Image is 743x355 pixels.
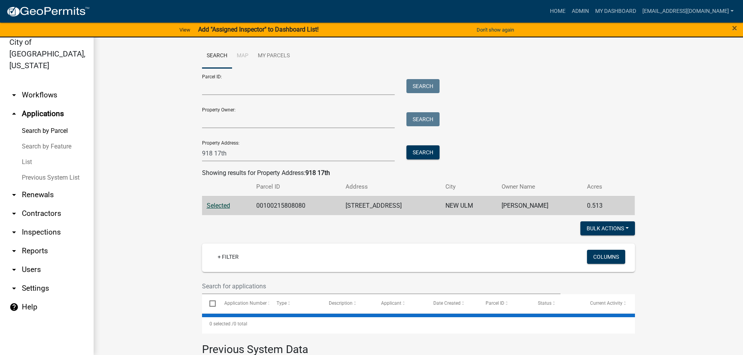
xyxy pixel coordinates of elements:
datatable-header-cell: Status [530,294,583,313]
a: [EMAIL_ADDRESS][DOMAIN_NAME] [639,4,737,19]
datatable-header-cell: Select [202,294,217,313]
th: Acres [582,178,620,196]
datatable-header-cell: Current Activity [583,294,635,313]
span: Date Created [433,300,461,306]
th: Parcel ID [252,178,340,196]
i: arrow_drop_down [9,228,19,237]
span: Applicant [381,300,401,306]
div: Showing results for Property Address: [202,168,635,178]
span: 0 selected / [209,321,234,327]
td: 00100215808080 [252,196,340,215]
span: Parcel ID [486,300,504,306]
datatable-header-cell: Applicant [374,294,426,313]
button: Close [732,23,737,33]
i: arrow_drop_down [9,209,19,218]
a: My Parcels [253,44,294,69]
datatable-header-cell: Date Created [426,294,478,313]
button: Search [406,79,440,93]
i: arrow_drop_up [9,109,19,118]
a: + Filter [211,250,245,264]
span: × [732,23,737,34]
a: Home [547,4,569,19]
datatable-header-cell: Description [321,294,374,313]
span: Application Number [224,300,267,306]
td: [STREET_ADDRESS] [341,196,441,215]
button: Don't show again [473,23,517,36]
i: arrow_drop_down [9,284,19,293]
datatable-header-cell: Type [269,294,321,313]
span: Status [538,300,551,306]
button: Search [406,112,440,126]
a: Search [202,44,232,69]
a: My Dashboard [592,4,639,19]
a: View [176,23,193,36]
th: City [441,178,497,196]
datatable-header-cell: Application Number [217,294,269,313]
th: Address [341,178,441,196]
div: 0 total [202,314,635,334]
strong: 918 17th [305,169,330,177]
input: Search for applications [202,278,561,294]
th: Owner Name [497,178,582,196]
span: Description [329,300,353,306]
td: NEW ULM [441,196,497,215]
button: Search [406,145,440,159]
button: Bulk Actions [580,221,635,235]
td: [PERSON_NAME] [497,196,582,215]
i: arrow_drop_down [9,246,19,256]
button: Columns [587,250,625,264]
i: help [9,302,19,312]
strong: Add "Assigned Inspector" to Dashboard List! [198,26,319,33]
a: Selected [207,202,230,209]
i: arrow_drop_down [9,190,19,200]
datatable-header-cell: Parcel ID [478,294,530,313]
span: Type [277,300,287,306]
span: Current Activity [590,300,622,306]
i: arrow_drop_down [9,90,19,100]
td: 0.513 [582,196,620,215]
i: arrow_drop_down [9,265,19,274]
a: Admin [569,4,592,19]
